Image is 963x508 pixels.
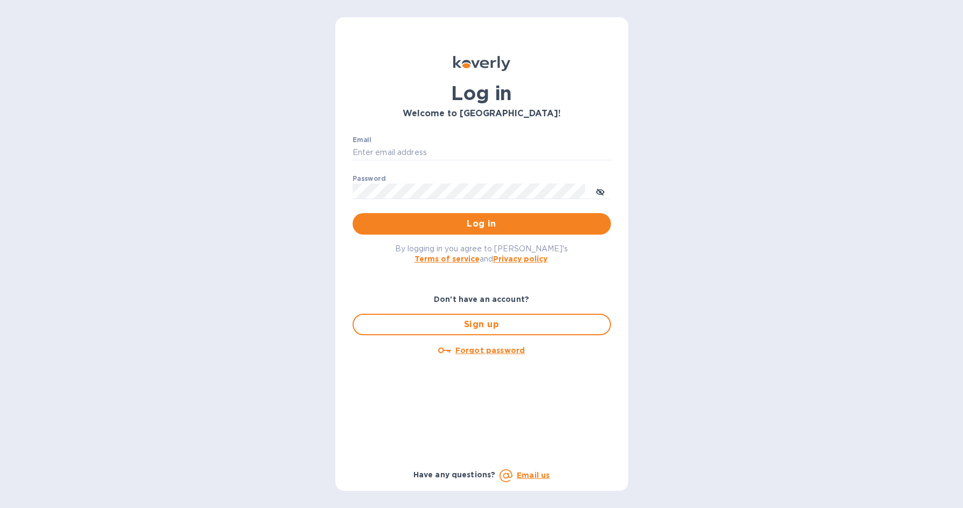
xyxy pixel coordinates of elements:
[413,470,496,479] b: Have any questions?
[353,314,611,335] button: Sign up
[395,244,568,263] span: By logging in you agree to [PERSON_NAME]'s and .
[589,180,611,202] button: toggle password visibility
[353,213,611,235] button: Log in
[434,295,529,304] b: Don't have an account?
[517,471,550,479] a: Email us
[362,318,601,331] span: Sign up
[493,255,547,263] a: Privacy policy
[353,109,611,119] h3: Welcome to [GEOGRAPHIC_DATA]!
[353,137,371,143] label: Email
[353,175,385,182] label: Password
[353,82,611,104] h1: Log in
[353,145,611,161] input: Enter email address
[361,217,602,230] span: Log in
[455,346,525,355] u: Forgot password
[414,255,480,263] a: Terms of service
[453,56,510,71] img: Koverly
